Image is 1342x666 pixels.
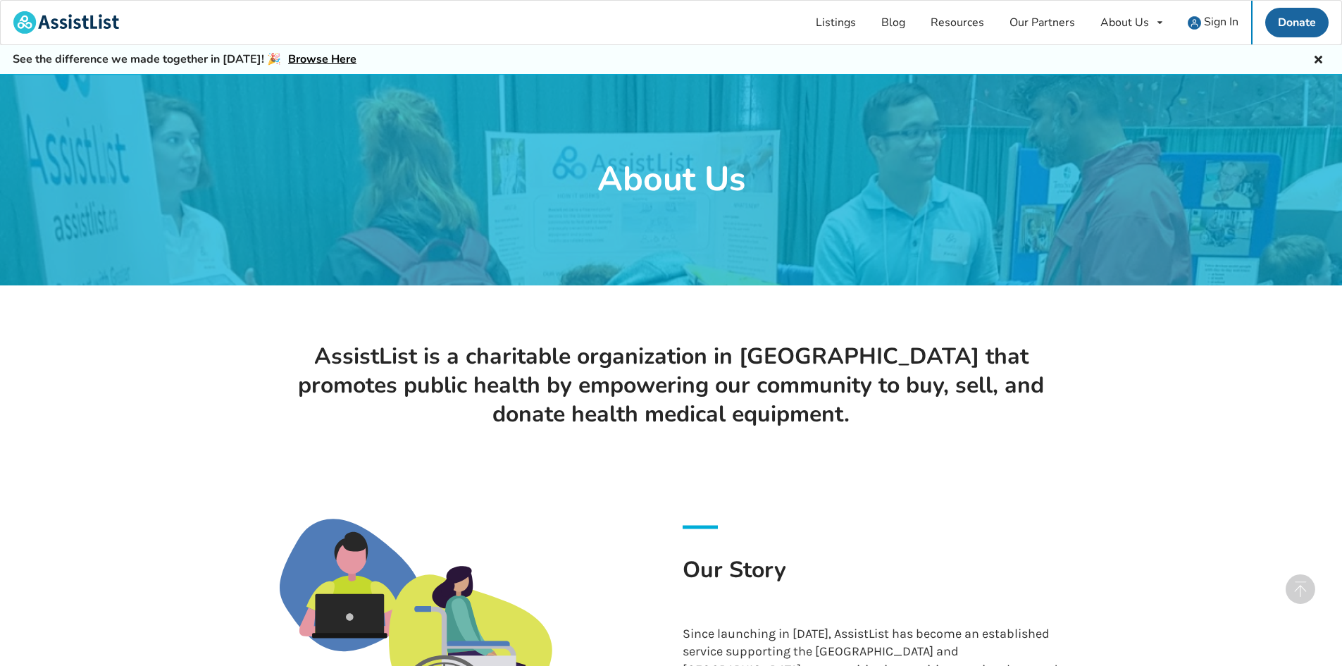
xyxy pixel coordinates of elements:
[280,519,421,652] img: man_with_laptop
[13,52,356,67] h5: See the difference we made together in [DATE]! 🎉
[869,1,918,44] a: Blog
[1265,8,1329,37] a: Donate
[288,51,356,67] a: Browse Here
[597,158,745,202] h1: About Us
[997,1,1088,44] a: Our Partners
[803,1,869,44] a: Listings
[918,1,997,44] a: Resources
[1188,16,1201,30] img: user icon
[268,342,1074,428] h1: AssistList is a charitable organization in [GEOGRAPHIC_DATA] that promotes public health by empow...
[683,555,1063,614] h1: Our Story
[13,11,119,34] img: assistlist-logo
[1175,1,1251,44] a: user icon Sign In
[1100,17,1149,28] div: About Us
[1204,14,1238,30] span: Sign In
